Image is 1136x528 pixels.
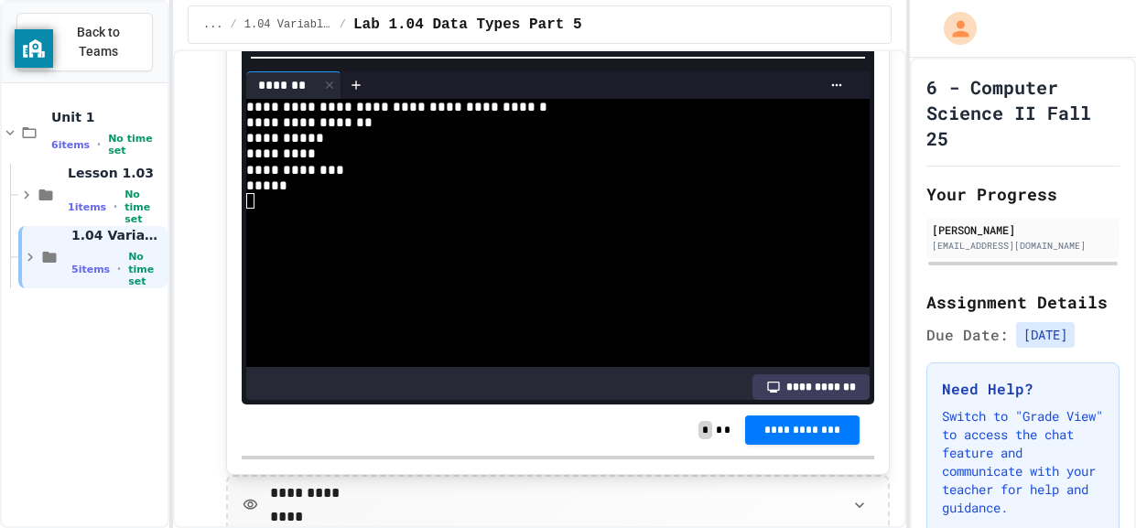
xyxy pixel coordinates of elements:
[1016,322,1075,348] span: [DATE]
[926,289,1120,315] h2: Assignment Details
[353,14,582,36] span: Lab 1.04 Data Types Part 5
[925,7,981,49] div: My Account
[15,29,53,68] button: privacy banner
[124,189,164,225] span: No time set
[926,74,1120,151] h1: 6 - Computer Science II Fall 25
[932,221,1114,238] div: [PERSON_NAME]
[926,324,1009,346] span: Due Date:
[942,407,1104,517] p: Switch to "Grade View" to access the chat feature and communicate with your teacher for help and ...
[244,17,332,32] span: 1.04 Variables and User Input
[942,378,1104,400] h3: Need Help?
[68,201,106,213] span: 1 items
[128,251,164,287] span: No time set
[16,13,153,71] button: Back to Teams
[60,23,137,61] span: Back to Teams
[926,181,1120,207] h2: Your Progress
[97,137,101,152] span: •
[71,227,164,243] span: 1.04 Variables and User Input
[932,239,1114,253] div: [EMAIL_ADDRESS][DOMAIN_NAME]
[51,109,164,125] span: Unit 1
[68,165,164,181] span: Lesson 1.03
[108,133,164,156] span: No time set
[340,17,346,32] span: /
[203,17,223,32] span: ...
[231,17,237,32] span: /
[71,264,110,275] span: 5 items
[117,262,121,276] span: •
[114,199,117,214] span: •
[51,139,90,151] span: 6 items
